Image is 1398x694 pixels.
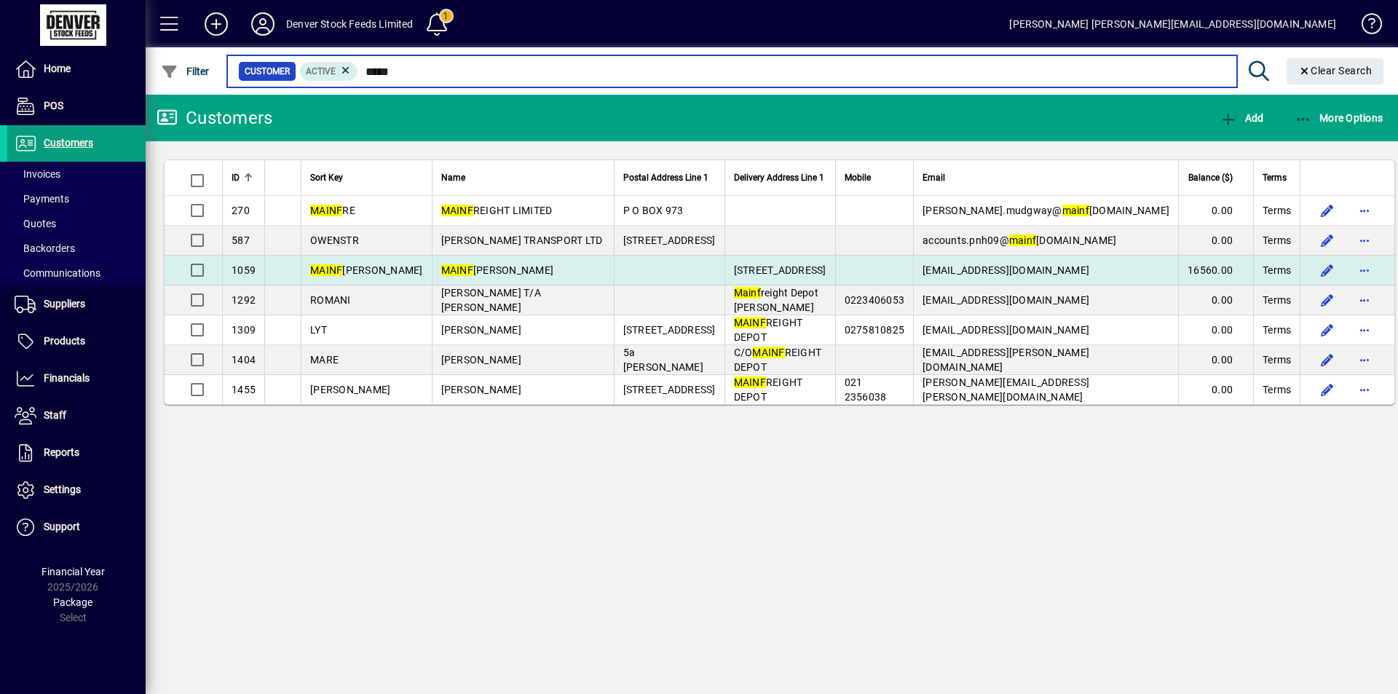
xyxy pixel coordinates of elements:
em: MAINF [752,347,784,358]
button: Edit [1315,288,1338,312]
span: POS [44,100,63,111]
span: Package [53,596,92,608]
td: 0.00 [1178,345,1253,375]
button: More options [1353,229,1376,252]
button: Edit [1315,378,1338,401]
span: Active [306,66,336,76]
span: Terms [1263,382,1291,397]
a: Staff [7,398,146,434]
span: [STREET_ADDRESS] [623,384,716,395]
div: Balance ($) [1188,170,1246,186]
span: 1059 [232,264,256,276]
span: Sort Key [310,170,343,186]
a: Settings [7,472,146,508]
em: MAINF [310,205,342,216]
span: Payments [15,193,69,205]
span: [PERSON_NAME] [441,264,554,276]
span: 0275810825 [845,324,905,336]
span: 270 [232,205,250,216]
button: Edit [1315,348,1338,371]
em: MAINF [734,317,766,328]
span: Invoices [15,168,60,180]
a: Quotes [7,211,146,236]
span: [STREET_ADDRESS] [623,324,716,336]
span: 1309 [232,324,256,336]
span: 1292 [232,294,256,306]
span: MARE [310,354,339,366]
span: C/O REIGHT DEPOT [734,347,822,373]
button: Edit [1315,318,1338,342]
span: REIGHT DEPOT [734,376,803,403]
span: [PERSON_NAME] [441,324,521,336]
td: 0.00 [1178,375,1253,404]
span: [PERSON_NAME].mudgway@ [DOMAIN_NAME] [923,205,1169,216]
div: ID [232,170,256,186]
span: REIGHT LIMITED [441,205,553,216]
td: 0.00 [1178,226,1253,256]
a: Payments [7,186,146,211]
span: 587 [232,234,250,246]
em: mainf [1009,234,1036,246]
span: [EMAIL_ADDRESS][DOMAIN_NAME] [923,264,1089,276]
button: More options [1353,259,1376,282]
div: Mobile [845,170,905,186]
span: OWENSTR [310,234,359,246]
span: Name [441,170,465,186]
span: Customers [44,137,93,149]
a: POS [7,88,146,125]
span: Products [44,335,85,347]
button: Filter [157,58,213,84]
span: P O BOX 973 [623,205,684,216]
span: Balance ($) [1188,170,1233,186]
span: [EMAIL_ADDRESS][DOMAIN_NAME] [923,324,1089,336]
td: 0.00 [1178,285,1253,315]
button: More Options [1291,105,1387,131]
span: REIGHT DEPOT [734,317,803,343]
em: MAINF [310,264,342,276]
span: Financial Year [42,566,105,577]
div: [PERSON_NAME] [PERSON_NAME][EMAIL_ADDRESS][DOMAIN_NAME] [1009,12,1336,36]
div: Email [923,170,1169,186]
span: Email [923,170,945,186]
a: Invoices [7,162,146,186]
span: Terms [1263,170,1287,186]
em: MAINF [441,264,473,276]
span: Add [1220,112,1263,124]
button: More options [1353,318,1376,342]
button: Add [1216,105,1267,131]
button: More options [1353,378,1376,401]
span: Terms [1263,293,1291,307]
button: More options [1353,288,1376,312]
button: Edit [1315,199,1338,222]
td: 16560.00 [1178,256,1253,285]
td: 0.00 [1178,196,1253,226]
button: More options [1353,199,1376,222]
span: Quotes [15,218,56,229]
span: Clear Search [1298,65,1373,76]
a: Reports [7,435,146,471]
span: [PERSON_NAME] [310,264,423,276]
span: Postal Address Line 1 [623,170,708,186]
a: Home [7,51,146,87]
span: Customer [245,64,290,79]
span: [EMAIL_ADDRESS][DOMAIN_NAME] [923,294,1089,306]
span: [PERSON_NAME][EMAIL_ADDRESS][PERSON_NAME][DOMAIN_NAME] [923,376,1089,403]
span: 1404 [232,354,256,366]
span: [PERSON_NAME] TRANSPORT LTD [441,234,603,246]
em: mainf [1062,205,1089,216]
span: Terms [1263,233,1291,248]
span: 021 2356038 [845,376,887,403]
span: [PERSON_NAME] [310,384,390,395]
span: [STREET_ADDRESS] [734,264,826,276]
span: [PERSON_NAME] [441,354,521,366]
span: Terms [1263,203,1291,218]
span: Settings [44,484,81,495]
a: Knowledge Base [1351,3,1380,50]
em: MAINF [734,376,766,388]
a: Support [7,509,146,545]
span: Communications [15,267,100,279]
td: 0.00 [1178,315,1253,345]
span: ID [232,170,240,186]
span: Staff [44,409,66,421]
span: [STREET_ADDRESS] [623,234,716,246]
